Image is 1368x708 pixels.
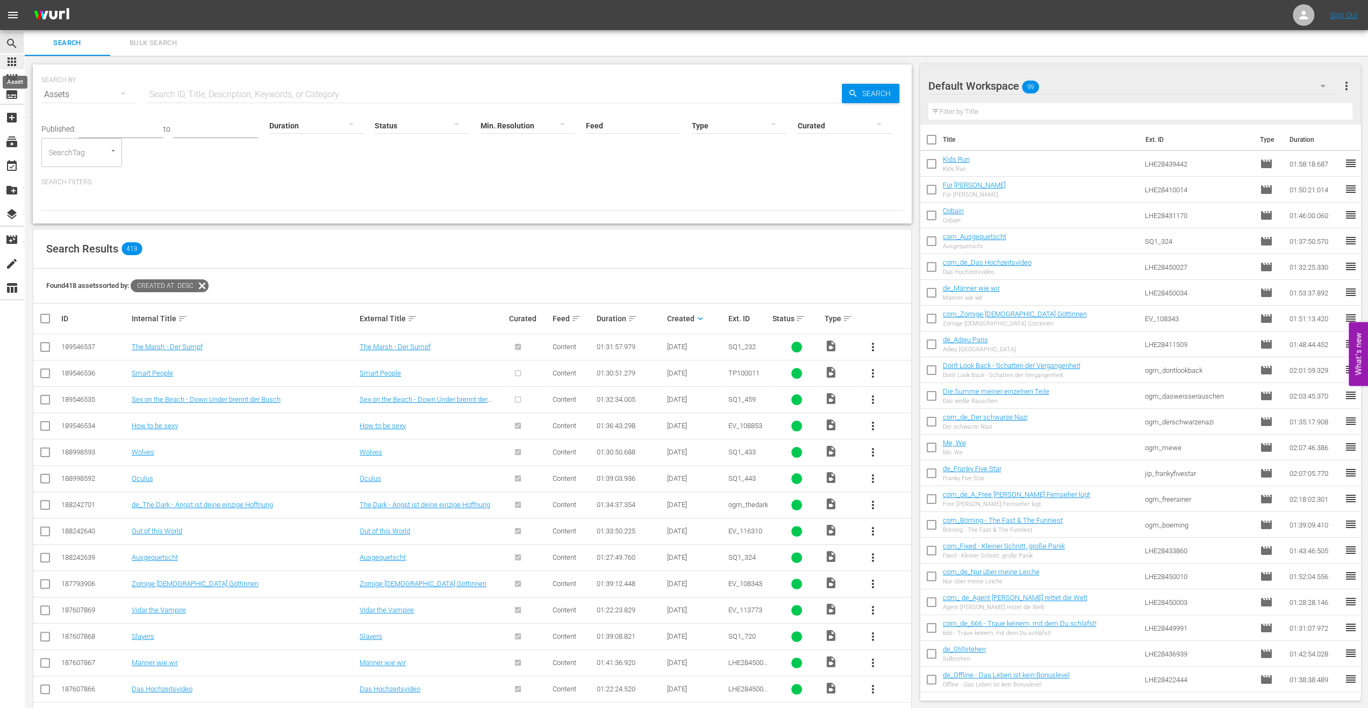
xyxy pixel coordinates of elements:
[728,343,756,351] span: SQ1_232
[928,71,1336,101] div: Default Workspace
[1141,409,1256,435] td: ogm_derschwarzenazi
[866,551,879,564] span: more_vert
[825,550,837,563] span: Video
[61,606,128,614] div: 187607869
[1330,11,1358,19] a: Sign Out
[1285,357,1344,383] td: 02:01:59.329
[5,37,18,50] span: Search
[360,527,410,535] a: Out of this World
[132,632,154,640] a: Slayers
[1285,615,1344,641] td: 01:31:07.972
[728,474,756,482] span: SQ1_443
[943,362,1080,370] a: Don't Look Back - Schatten der Vergangenheit
[860,387,886,413] button: more_vert
[943,165,970,172] div: Kids Run
[866,499,879,511] span: more_vert
[825,392,837,405] span: Video
[132,369,173,377] a: Smart People
[728,606,762,614] span: EV_113773
[553,606,576,614] span: Content
[866,420,879,432] span: more_vert
[5,160,18,172] span: Schedule
[667,312,725,325] div: Created
[26,3,77,28] img: ans4CAIJ8jUAAAAAAAAAAAAAAAAAAAAAAAAgQb4GAAAAAAAAAAAAAAAAAAAAAAAAJMjXAAAAAAAAAAAAAAAAAAAAAAAAgAT5G...
[571,314,581,323] span: sort
[597,553,664,561] div: 01:27:49.760
[5,233,18,246] span: Automation
[860,545,886,570] button: more_vert
[360,685,420,693] a: Das Hochzeitsvideo
[860,439,886,465] button: more_vert
[1344,157,1357,170] span: reorder
[825,629,837,642] span: Video
[1141,357,1256,383] td: ogm_dontlookback
[61,314,128,323] div: ID
[132,659,178,667] a: Männer wie wir
[866,341,879,353] span: more_vert
[360,474,381,482] a: Oculus
[728,395,756,403] span: SQ1_459
[728,314,769,323] div: Ext. ID
[860,334,886,360] button: more_vert
[597,422,664,430] div: 01:36:43.298
[1285,563,1344,589] td: 01:52:04.556
[1141,306,1256,331] td: EV_108343
[1344,260,1357,273] span: reorder
[553,448,576,456] span: Content
[1344,518,1357,531] span: reorder
[553,369,576,377] span: Content
[1285,306,1344,331] td: 01:51:13.420
[1141,228,1256,254] td: SQ1_324
[553,422,576,430] span: Content
[509,314,550,323] div: Curated
[1260,209,1273,222] span: Episode
[61,369,128,377] div: 189546536
[1141,383,1256,409] td: ogm_dasweisserauschen
[943,320,1087,327] div: Zornige [DEMOGRAPHIC_DATA] Göttinnen
[860,518,886,544] button: more_vert
[1260,467,1273,480] span: Episode
[943,398,1049,404] div: Das weiße Rauschen
[5,135,18,148] span: Channels
[1139,125,1254,155] th: Ext. ID
[825,418,837,431] span: Video
[61,395,128,403] div: 189546535
[121,242,142,255] span: 418
[1141,177,1256,203] td: LHE28410014
[943,294,1000,301] div: Männer wie wir
[728,580,762,588] span: EV_108343
[1285,254,1344,280] td: 01:32:25.330
[860,650,886,676] button: more_vert
[1344,621,1357,634] span: reorder
[1344,569,1357,582] span: reorder
[943,645,986,653] a: de_Stillstehen
[728,422,762,430] span: EV_108853
[1285,151,1344,177] td: 01:58:18.687
[597,369,664,377] div: 01:30:51.279
[943,181,1006,189] a: Für [PERSON_NAME]
[943,207,964,215] a: Cobain
[943,490,1090,499] a: com_de_A_Free [PERSON_NAME] Fernseher lügt
[360,553,406,561] a: Ausgequetscht
[1344,440,1357,453] span: reorder
[407,314,417,323] span: sort
[728,501,768,509] span: ogm_thedark
[108,146,118,156] button: Open
[1260,261,1273,273] span: Episode
[667,553,725,561] div: [DATE]
[61,422,128,430] div: 189546534
[866,393,879,406] span: more_vert
[943,191,1006,198] div: Für [PERSON_NAME]
[1285,538,1344,563] td: 01:43:46.505
[132,312,356,325] div: Internal Title
[1260,622,1273,634] span: Episode
[41,125,76,133] span: Published:
[1141,254,1256,280] td: LHE28450027
[1344,312,1357,324] span: reorder
[61,553,128,561] div: 188242639
[943,346,1016,353] div: Adieu [GEOGRAPHIC_DATA]
[943,604,1087,611] div: Agent [PERSON_NAME] rettet die Welt
[825,445,837,458] span: Video
[1285,641,1344,667] td: 01:42:54.028
[1283,125,1348,155] th: Duration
